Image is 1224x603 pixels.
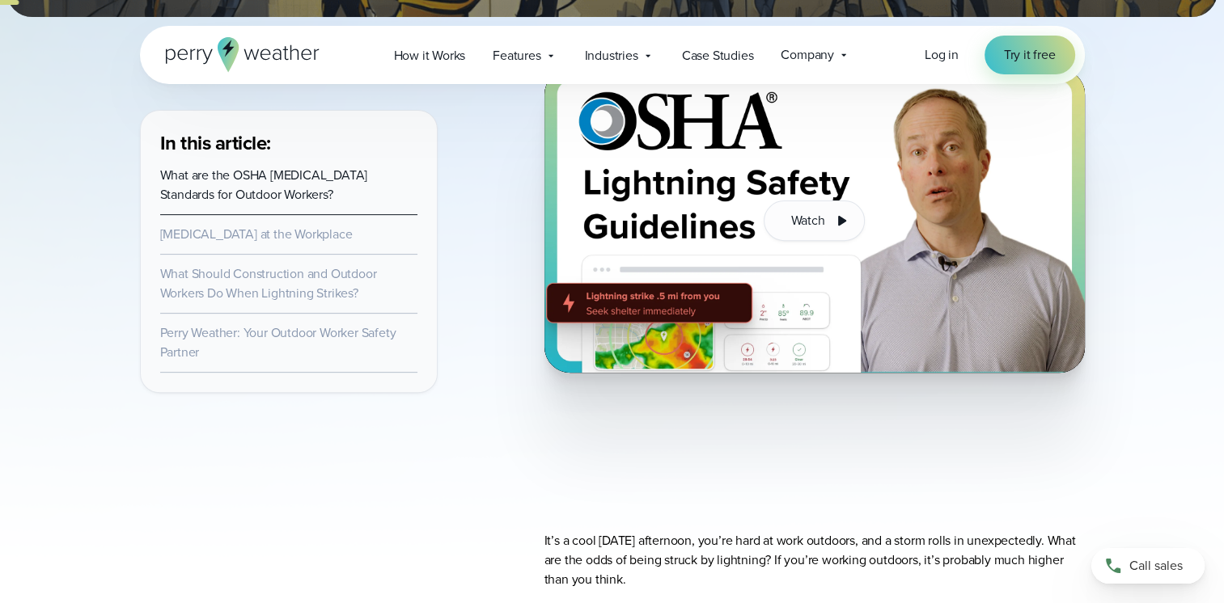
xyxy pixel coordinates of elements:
a: Try it free [985,36,1075,74]
span: Log in [925,45,959,64]
span: Company [781,45,834,65]
span: Industries [585,46,638,65]
a: How it Works [380,39,480,72]
button: Watch [764,200,864,241]
a: Perry Weather: Your Outdoor Worker Safety Partner [160,323,396,361]
span: Call sales [1129,556,1183,576]
h3: In this article: [160,130,417,156]
span: Features [493,46,540,65]
iframe: Listen to a Podcast on Lightning Safety for Outdoor Workers Video [544,398,1085,479]
a: [MEDICAL_DATA] at the Workplace [160,225,353,243]
p: It’s a cool [DATE] afternoon, you’re hard at work outdoors, and a storm rolls in unexpectedly. Wh... [544,531,1085,589]
span: Watch [790,211,824,230]
span: How it Works [394,46,466,65]
a: Case Studies [668,39,768,72]
span: Case Studies [682,46,754,65]
a: Call sales [1091,548,1205,584]
a: What Should Construction and Outdoor Workers Do When Lightning Strikes? [160,264,377,302]
span: Try it free [1004,45,1056,65]
a: What are the OSHA [MEDICAL_DATA] Standards for Outdoor Workers? [160,166,368,204]
a: Log in [925,45,959,65]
